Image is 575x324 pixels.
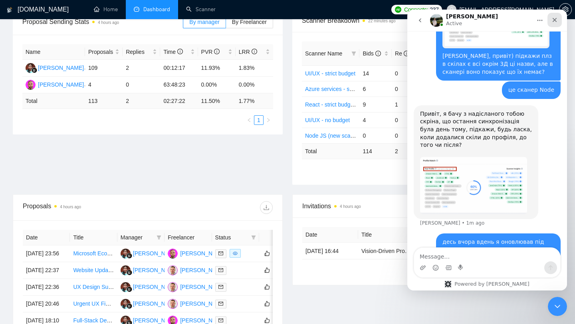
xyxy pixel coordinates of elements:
img: logo [7,4,12,16]
span: like [264,250,270,257]
iframe: To enrich screen reader interactions, please activate Accessibility in Grammarly extension settings [407,10,567,290]
td: 4 [359,112,392,128]
td: UX Design Support for Document Printing System [70,279,117,296]
span: right [266,118,271,122]
span: user [449,7,454,12]
td: 2 [123,93,160,109]
span: info-circle [404,51,409,56]
td: Website Update – Programmer &amp; UX Designer Needed for B2B website [70,262,117,279]
a: UI/UX - no budget [305,117,350,123]
span: filter [251,235,256,240]
td: [DATE] 16:44 [302,243,358,259]
th: Name [22,44,85,60]
a: YP[PERSON_NAME] [121,300,179,306]
td: 0 [123,77,160,93]
button: download [260,201,273,214]
div: десь вчора вдень я оновлював під цей скрінер профайл [35,229,147,244]
td: [DATE] 20:46 [23,296,70,312]
a: Full-Stack Developer (Node.js, LangGraph, Next.js, TypeScript) [73,317,230,324]
span: 237 [430,5,438,14]
span: Status [215,233,248,242]
th: Date [23,230,70,245]
a: YP[PERSON_NAME] [121,267,179,273]
div: [PERSON_NAME] [180,299,226,308]
span: Proposal Sending Stats [22,17,183,27]
span: info-circle [177,49,183,54]
a: Microsoft Ecosystem Developer [73,250,152,257]
div: Viktor says… [6,96,153,224]
div: [PERSON_NAME] [180,266,226,275]
span: mail [218,284,223,289]
a: YK[PERSON_NAME] [168,317,226,323]
th: Proposals [85,44,123,60]
span: dashboard [134,6,139,12]
td: 2 [392,143,424,159]
td: Microsoft Ecosystem Developer [70,245,117,262]
a: UX Design Support for Document Printing System [73,284,197,290]
div: це сканер Node [101,77,147,85]
li: Previous Page [244,115,254,125]
span: mail [218,301,223,306]
div: [PERSON_NAME] [38,63,84,72]
span: like [264,300,270,307]
td: 11.93% [198,60,236,77]
img: gigradar-bm.png [127,270,132,275]
td: 4 [85,77,123,93]
img: gigradar-bm.png [32,67,37,73]
td: 14 [359,65,392,81]
td: 0.00% [236,77,273,93]
div: ykotula@intelvision.pro says… [6,224,153,250]
td: 02:27:22 [160,93,198,109]
th: Manager [117,230,165,245]
span: filter [351,51,356,56]
td: 113 [85,93,123,109]
a: Node JS (new scanner 22.09) [305,132,379,139]
th: Title [358,227,414,243]
th: Title [70,230,117,245]
span: Scanner Breakdown [302,16,553,26]
span: filter [350,47,358,59]
td: 2 [123,60,160,77]
div: [PERSON_NAME] [133,283,179,291]
td: 0 [392,65,424,81]
div: Привіт, я бачу з надісланого тобою скріна, що остання синхронізація була день тому, підкажи, будь... [13,101,125,148]
span: filter [250,231,258,243]
a: YP[PERSON_NAME] [121,283,179,290]
button: Emoji picker [25,255,32,261]
span: setting [559,6,571,13]
a: RY[PERSON_NAME] [168,300,226,306]
button: like [262,249,272,258]
span: mail [218,251,223,256]
td: Urgent UX Figma Design for Igaming - Crash Games [70,296,117,312]
td: 0.00% [198,77,236,93]
span: Proposals [88,47,113,56]
time: 4 hours ago [98,20,119,25]
a: Vision-Driven Project Manager for Blugency (UI/UX + HTML Oversight) [361,248,537,254]
time: 22 minutes ago [368,19,395,23]
td: [DATE] 23:56 [23,245,70,262]
div: Привіт, я бачу з надісланого тобою скріна, що остання синхронізація була день тому, підкажи, будь... [6,96,131,210]
img: YP [121,299,131,309]
button: like [262,299,272,308]
a: RY[PERSON_NAME] [168,267,226,273]
span: Connects: [404,5,428,14]
span: By Freelancer [232,19,267,25]
div: [PERSON_NAME] [38,80,84,89]
a: 1 [254,116,263,124]
span: PVR [201,49,220,55]
li: 1 [254,115,264,125]
span: eye [233,251,238,256]
span: mail [218,318,223,323]
span: Dashboard [143,6,170,13]
time: 4 hours ago [60,205,81,209]
td: Vision-Driven Project Manager for Blugency (UI/UX + HTML Oversight) [358,243,414,259]
button: like [262,265,272,275]
td: Total [22,93,85,109]
td: 63:48:23 [160,77,198,93]
li: Next Page [264,115,273,125]
a: Website Update – Programmer &amp; UX Designer Needed for B2B website [73,267,263,273]
span: info-circle [252,49,257,54]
